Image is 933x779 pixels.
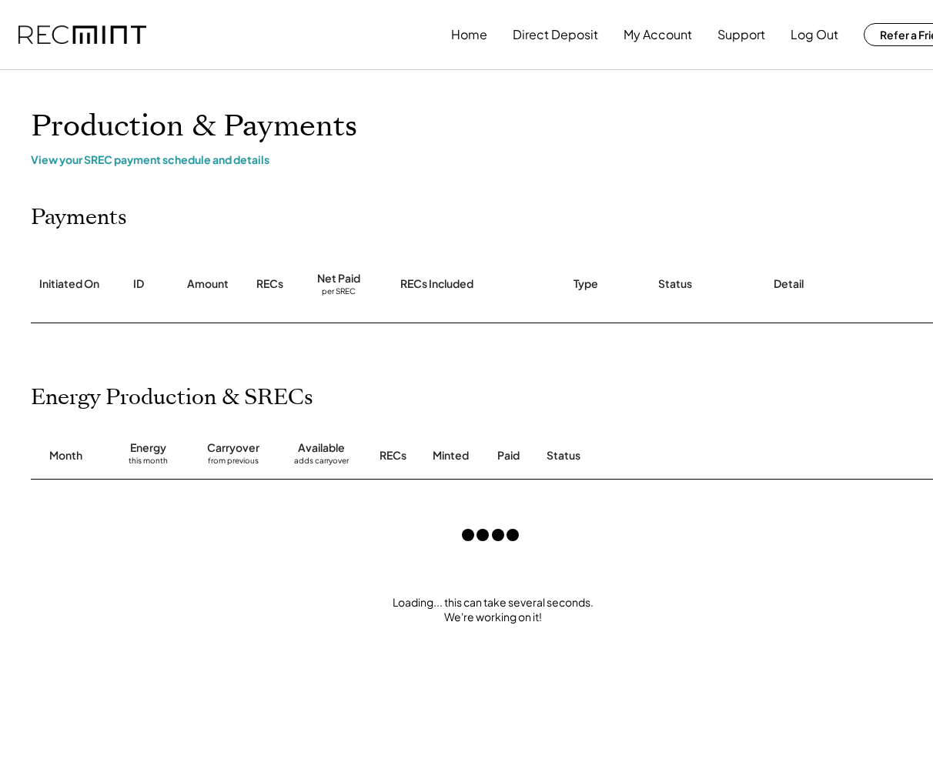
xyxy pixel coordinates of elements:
[187,276,229,292] div: Amount
[717,19,765,50] button: Support
[49,448,82,463] div: Month
[133,276,144,292] div: ID
[207,440,259,456] div: Carryover
[658,276,692,292] div: Status
[298,440,345,456] div: Available
[433,448,469,463] div: Minted
[256,276,283,292] div: RECs
[547,448,808,463] div: Status
[497,448,520,463] div: Paid
[451,19,487,50] button: Home
[774,276,804,292] div: Detail
[294,456,349,471] div: adds carryover
[130,440,166,456] div: Energy
[39,276,99,292] div: Initiated On
[513,19,598,50] button: Direct Deposit
[31,205,127,231] h2: Payments
[624,19,692,50] button: My Account
[322,286,356,298] div: per SREC
[574,276,598,292] div: Type
[380,448,406,463] div: RECs
[208,456,259,471] div: from previous
[129,456,168,471] div: this month
[317,271,360,286] div: Net Paid
[18,25,146,45] img: recmint-logotype%403x.png
[400,276,473,292] div: RECs Included
[791,19,838,50] button: Log Out
[31,385,313,411] h2: Energy Production & SRECs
